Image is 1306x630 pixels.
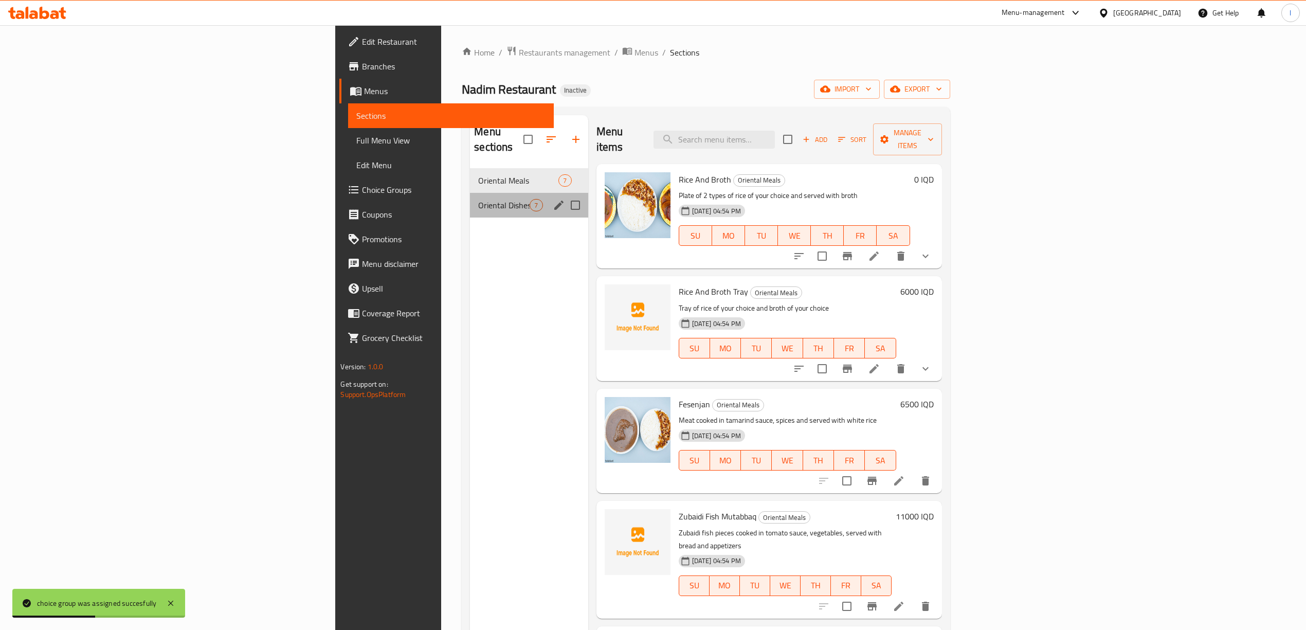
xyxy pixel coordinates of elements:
span: FR [838,341,861,356]
span: MO [714,453,737,468]
span: SA [869,341,892,356]
button: SU [679,575,710,596]
button: MO [710,450,741,471]
button: WE [772,338,803,358]
span: TU [745,453,768,468]
li: / [662,46,666,59]
img: Fesenjan [605,397,670,463]
button: MO [710,338,741,358]
h6: 6000 IQD [900,284,934,299]
span: Oriental Meals [478,174,558,187]
span: TH [807,453,830,468]
button: show more [913,356,938,381]
div: items [558,174,571,187]
svg: Show Choices [919,363,932,375]
button: delete [913,594,938,619]
button: FR [834,450,865,471]
a: Upsell [339,276,553,301]
a: Branches [339,54,553,79]
div: Oriental Meals [733,174,785,187]
a: Restaurants management [506,46,610,59]
div: items [530,199,542,211]
button: WE [772,450,803,471]
span: WE [776,341,799,356]
h6: 0 IQD [914,172,934,187]
button: sort-choices [787,244,811,268]
div: Oriental Meals [758,511,810,524]
img: Zubaidi Fish Mutabbaq [605,509,670,575]
button: SA [877,225,910,246]
span: SU [683,578,705,593]
button: delete [913,469,938,493]
a: Menus [339,79,553,103]
button: export [884,80,950,99]
nav: breadcrumb [462,46,950,59]
span: 7 [530,201,542,210]
a: Grocery Checklist [339,326,553,350]
span: Oriental Meals [713,399,764,411]
div: [GEOGRAPHIC_DATA] [1113,7,1181,19]
a: Sections [348,103,553,128]
nav: Menu sections [470,164,588,222]
span: Select to update [836,596,858,617]
span: Manage items [881,127,934,152]
button: Branch-specific-item [860,594,884,619]
button: WE [778,225,811,246]
span: 1.0.0 [368,360,384,373]
span: Grocery Checklist [362,332,545,344]
span: Sort [838,134,866,146]
span: FR [848,228,873,243]
span: Oriental Dishes [478,199,530,211]
span: import [822,83,872,96]
button: TU [741,338,772,358]
span: Sections [670,46,699,59]
button: MO [712,225,745,246]
input: search [654,131,775,149]
button: SA [865,450,896,471]
button: TH [811,225,844,246]
span: WE [776,453,799,468]
button: Manage items [873,123,942,155]
span: Choice Groups [362,184,545,196]
button: Branch-specific-item [835,244,860,268]
span: Oriental Meals [759,512,810,524]
span: FR [838,453,861,468]
span: Full Menu View [356,134,545,147]
span: FR [835,578,857,593]
span: SU [683,228,708,243]
a: Edit menu item [868,363,880,375]
span: Add [801,134,829,146]
div: Inactive [560,84,591,97]
span: Restaurants management [519,46,610,59]
span: Menus [634,46,658,59]
span: [DATE] 04:54 PM [688,319,745,329]
span: MO [716,228,741,243]
span: Select to update [811,245,833,267]
button: SA [861,575,892,596]
span: SA [869,453,892,468]
h2: Menu items [596,124,641,155]
span: Version: [340,360,366,373]
button: sort-choices [787,356,811,381]
div: Oriental Meals [712,399,764,411]
span: TH [805,578,827,593]
button: FR [844,225,877,246]
span: SU [683,453,706,468]
span: TU [749,228,774,243]
svg: Show Choices [919,250,932,262]
button: FR [831,575,861,596]
a: Choice Groups [339,177,553,202]
h6: 6500 IQD [900,397,934,411]
div: Oriental Dishes7edit [470,193,588,218]
a: Edit menu item [893,600,905,613]
span: Oriental Meals [751,287,802,299]
span: Coupons [362,208,545,221]
a: Promotions [339,227,553,251]
span: Oriental Meals [734,174,785,186]
span: Branches [362,60,545,73]
span: Sort items [831,132,873,148]
button: Add [799,132,831,148]
span: SU [683,341,706,356]
span: Zubaidi Fish Mutabbaq [679,509,756,524]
